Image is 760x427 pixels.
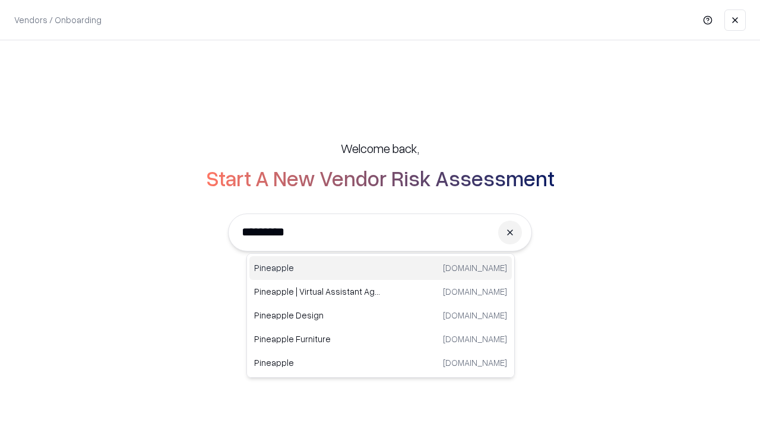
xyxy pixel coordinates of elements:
[443,285,507,298] p: [DOMAIN_NAME]
[254,333,381,345] p: Pineapple Furniture
[443,262,507,274] p: [DOMAIN_NAME]
[206,166,555,190] h2: Start A New Vendor Risk Assessment
[443,309,507,321] p: [DOMAIN_NAME]
[341,140,419,157] h5: Welcome back,
[254,309,381,321] p: Pineapple Design
[254,285,381,298] p: Pineapple | Virtual Assistant Agency
[443,333,507,345] p: [DOMAIN_NAME]
[254,262,381,274] p: Pineapple
[443,356,507,369] p: [DOMAIN_NAME]
[14,14,102,26] p: Vendors / Onboarding
[254,356,381,369] p: Pineapple
[246,253,515,378] div: Suggestions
